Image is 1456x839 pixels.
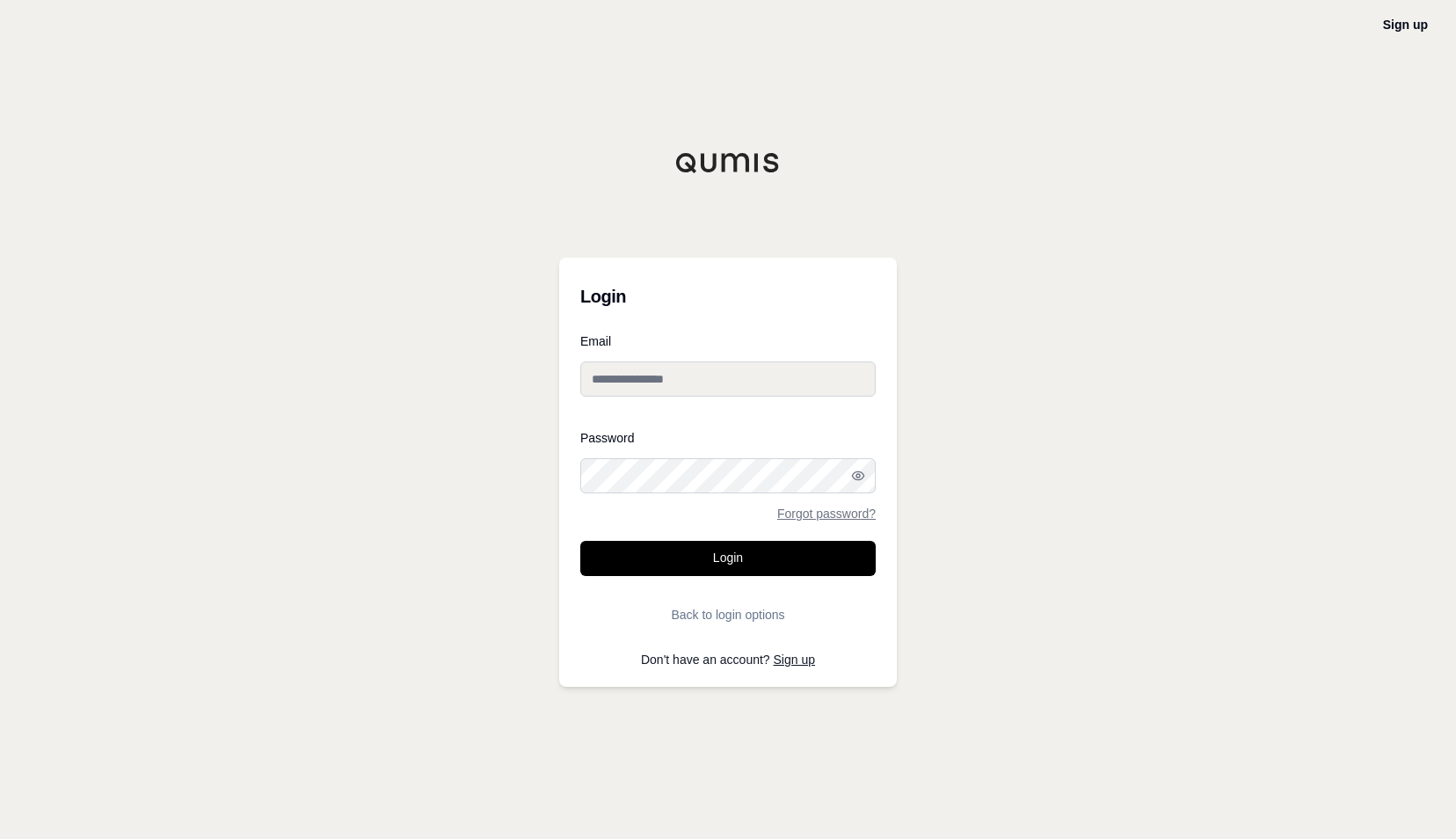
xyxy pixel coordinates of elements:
[580,279,876,314] h3: Login
[774,653,815,667] a: Sign up
[580,653,876,666] p: Don't have an account?
[580,335,876,347] label: Email
[580,541,876,576] button: Login
[580,597,876,632] button: Back to login options
[675,152,781,173] img: Qumis
[580,432,876,444] label: Password
[777,507,876,520] a: Forgot password?
[1383,18,1428,32] a: Sign up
